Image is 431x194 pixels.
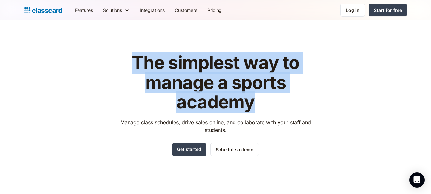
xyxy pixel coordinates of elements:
[114,119,317,134] p: Manage class schedules, drive sales online, and collaborate with your staff and students.
[24,6,62,15] a: home
[346,7,360,13] div: Log in
[202,3,227,17] a: Pricing
[114,53,317,112] h1: The simplest way to manage a sports academy
[103,7,122,13] div: Solutions
[409,172,425,188] div: Open Intercom Messenger
[340,4,365,17] a: Log in
[369,4,407,16] a: Start for free
[374,7,402,13] div: Start for free
[210,143,259,156] a: Schedule a demo
[172,143,206,156] a: Get started
[70,3,98,17] a: Features
[135,3,170,17] a: Integrations
[98,3,135,17] div: Solutions
[170,3,202,17] a: Customers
